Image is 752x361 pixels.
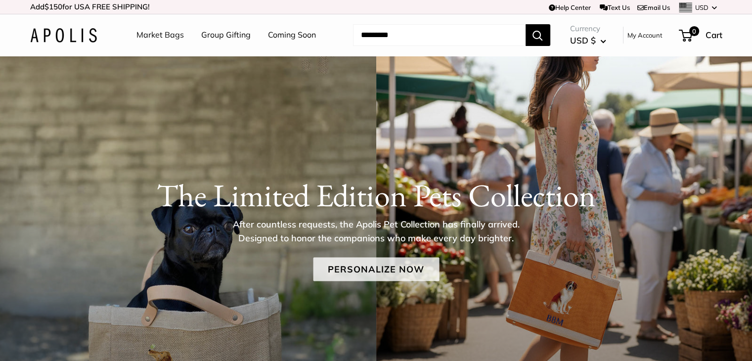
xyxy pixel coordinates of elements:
[627,29,663,41] a: My Account
[353,24,526,46] input: Search...
[526,24,550,46] button: Search
[680,27,722,43] a: 0 Cart
[706,30,722,40] span: Cart
[570,33,606,48] button: USD $
[600,3,630,11] a: Text Us
[216,218,537,245] p: After countless requests, the Apolis Pet Collection has finally arrived. Designed to honor the co...
[268,28,316,43] a: Coming Soon
[689,26,699,36] span: 0
[570,22,606,36] span: Currency
[637,3,670,11] a: Email Us
[549,3,591,11] a: Help Center
[30,28,97,43] img: Apolis
[570,35,596,45] span: USD $
[30,177,722,214] h1: The Limited Edition Pets Collection
[313,258,439,281] a: Personalize Now
[695,3,708,11] span: USD
[44,2,62,11] span: $150
[136,28,184,43] a: Market Bags
[201,28,251,43] a: Group Gifting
